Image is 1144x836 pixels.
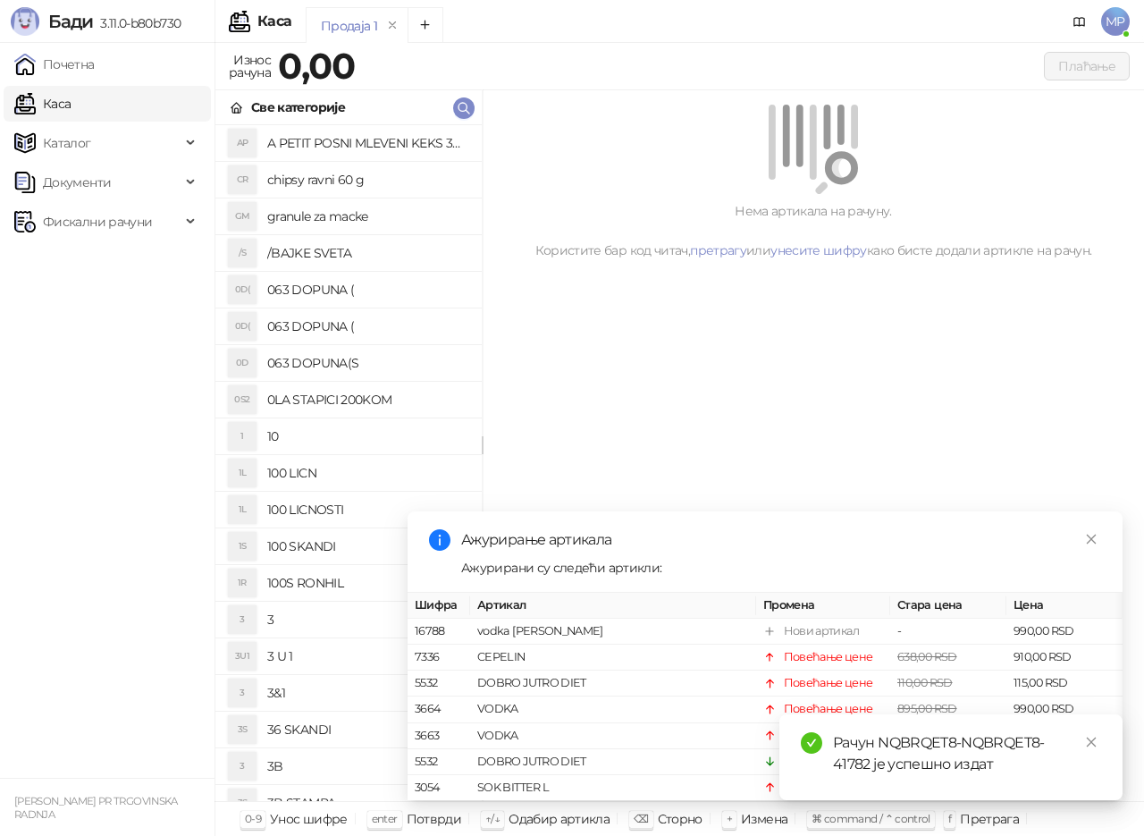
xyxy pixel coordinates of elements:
[372,812,398,825] span: enter
[228,129,257,157] div: AP
[1006,619,1123,645] td: 990,00 RSD
[228,642,257,671] div: 3U1
[228,789,257,817] div: 3S
[267,312,467,341] h4: 063 DOPUNA (
[1006,697,1123,723] td: 990,00 RSD
[228,202,257,231] div: GM
[634,812,648,825] span: ⌫
[215,125,482,801] div: grid
[43,204,152,240] span: Фискални рачуни
[890,593,1006,619] th: Стара цена
[267,129,467,157] h4: A PETIT POSNI MLEVENI KEKS 300G
[267,715,467,744] h4: 36 SKANDI
[228,569,257,597] div: 1R
[461,558,1101,578] div: Ажурирани су следећи артикли:
[408,645,470,671] td: 7336
[509,807,610,831] div: Одабир артикла
[1044,52,1130,80] button: Плаћање
[408,619,470,645] td: 16788
[43,165,111,200] span: Документи
[727,812,732,825] span: +
[225,48,274,84] div: Износ рачуна
[1101,7,1130,36] span: MP
[461,529,1101,551] div: Ажурирање артикала
[321,16,377,36] div: Продаја 1
[14,795,178,821] small: [PERSON_NAME] PR TRGOVINSKA RADNJA
[1065,7,1094,36] a: Документација
[833,732,1101,775] div: Рачун NQBRQET8-NQBRQET8-41782 је успешно издат
[267,605,467,634] h4: 3
[470,697,756,723] td: VODKA
[267,165,467,194] h4: chipsy ravni 60 g
[267,495,467,524] h4: 100 LICNOSTI
[228,165,257,194] div: CR
[267,202,467,231] h4: granule za macke
[408,723,470,749] td: 3663
[658,807,702,831] div: Сторно
[228,495,257,524] div: 1L
[960,807,1019,831] div: Претрага
[1085,533,1098,545] span: close
[770,242,867,258] a: унесите шифру
[897,650,957,663] span: 638,00 RSD
[267,385,467,414] h4: 0LA STAPICI 200KOM
[429,529,450,551] span: info-circle
[228,385,257,414] div: 0S2
[408,697,470,723] td: 3664
[470,619,756,645] td: vodka [PERSON_NAME]
[267,789,467,817] h4: 3B STAMPA
[48,11,93,32] span: Бади
[801,732,822,754] span: check-circle
[43,125,91,161] span: Каталог
[267,239,467,267] h4: /BAJKE SVETA
[470,775,756,801] td: SOK BITTER L
[408,7,443,43] button: Add tab
[741,807,787,831] div: Измена
[470,671,756,697] td: DOBRO JUTRO DIET
[1081,732,1101,752] a: Close
[228,239,257,267] div: /S
[470,749,756,775] td: DOBRO JUTRO DIET
[267,752,467,781] h4: 3B
[381,18,404,33] button: remove
[251,97,345,117] div: Све категорије
[267,422,467,451] h4: 10
[1085,736,1098,748] span: close
[1006,645,1123,671] td: 910,00 RSD
[1006,671,1123,697] td: 115,00 RSD
[228,679,257,707] div: 3
[408,671,470,697] td: 5532
[470,723,756,749] td: VODKA
[245,812,261,825] span: 0-9
[228,312,257,341] div: 0D(
[228,459,257,487] div: 1L
[14,86,71,122] a: Каса
[897,703,957,716] span: 895,00 RSD
[228,275,257,304] div: 0D(
[228,715,257,744] div: 3S
[784,648,873,666] div: Повећање цене
[267,679,467,707] h4: 3&1
[504,201,1123,260] div: Нема артикала на рачуну. Користите бар код читач, или како бисте додали артикле на рачун.
[228,422,257,451] div: 1
[270,807,348,831] div: Унос шифре
[228,532,257,561] div: 1S
[407,807,462,831] div: Потврди
[470,645,756,671] td: CEPELIN
[1081,529,1101,549] a: Close
[408,593,470,619] th: Шифра
[257,14,291,29] div: Каса
[408,775,470,801] td: 3054
[267,642,467,671] h4: 3 U 1
[408,749,470,775] td: 5532
[756,593,890,619] th: Промена
[812,812,930,825] span: ⌘ command / ⌃ control
[267,532,467,561] h4: 100 SKANDI
[1006,593,1123,619] th: Цена
[690,242,746,258] a: претрагу
[267,275,467,304] h4: 063 DOPUNA (
[267,459,467,487] h4: 100 LICN
[784,701,873,719] div: Повећање цене
[485,812,500,825] span: ↑/↓
[890,619,1006,645] td: -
